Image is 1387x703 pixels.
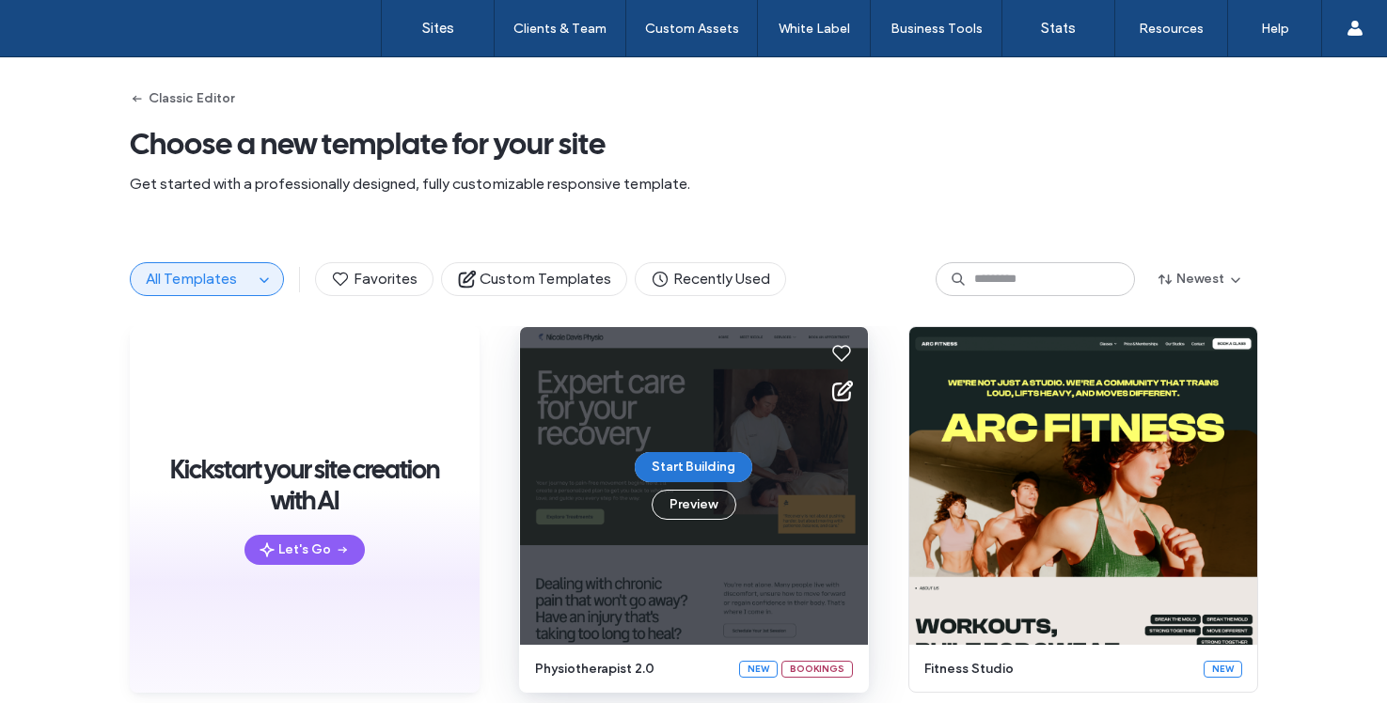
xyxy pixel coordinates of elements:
[130,125,1258,163] span: Choose a new template for your site
[315,262,433,296] button: Favorites
[635,262,786,296] button: Recently Used
[457,269,611,289] span: Custom Templates
[1139,21,1204,37] label: Resources
[158,454,451,516] span: Kickstart your site creation with AI
[535,660,728,679] span: physiotherapist 2.0
[891,21,983,37] label: Business Tools
[635,452,752,482] button: Start Building
[131,263,253,295] button: All Templates
[513,21,607,37] label: Clients & Team
[1261,21,1289,37] label: Help
[130,84,234,114] button: Classic Editor
[244,535,365,565] button: Let's Go
[652,490,736,520] button: Preview
[1041,20,1076,37] label: Stats
[924,660,1192,679] span: fitness studio
[781,661,853,678] div: bookings
[645,21,739,37] label: Custom Assets
[130,174,1258,195] span: Get started with a professionally designed, fully customizable responsive template.
[422,20,454,37] label: Sites
[331,269,418,289] span: Favorites
[779,21,850,37] label: White Label
[1204,661,1242,678] div: New
[43,13,82,30] span: Help
[1143,264,1258,294] button: Newest
[739,661,778,678] div: New
[651,269,770,289] span: Recently Used
[146,270,237,288] span: All Templates
[441,262,627,296] button: Custom Templates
